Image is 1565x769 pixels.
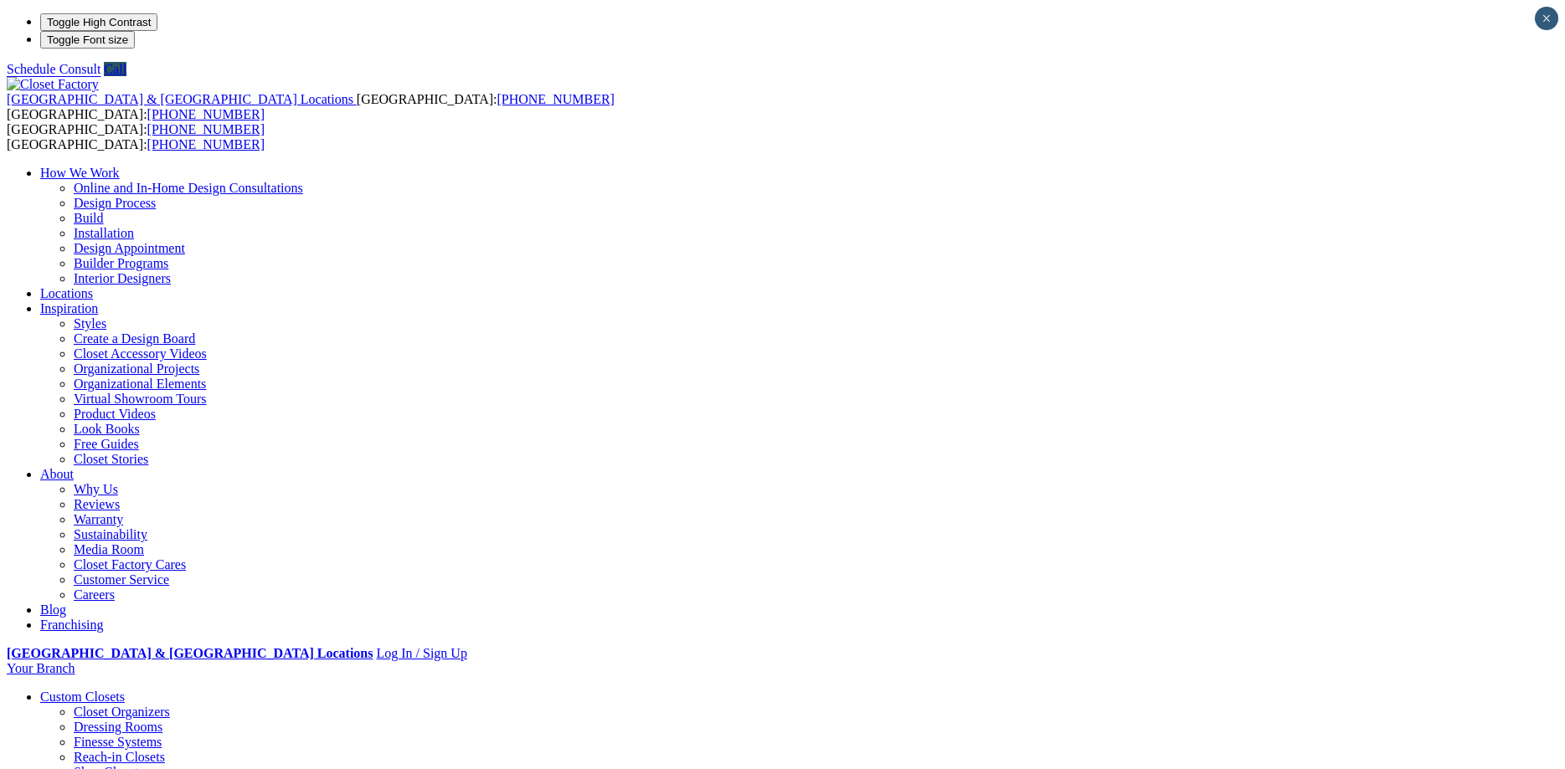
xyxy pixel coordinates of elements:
a: Design Appointment [74,241,185,255]
a: Why Us [74,482,118,496]
a: Design Process [74,196,156,210]
a: Dressing Rooms [74,720,162,734]
a: Your Branch [7,661,75,675]
span: [GEOGRAPHIC_DATA]: [GEOGRAPHIC_DATA]: [7,122,265,151]
a: Virtual Showroom Tours [74,392,207,406]
a: Log In / Sign Up [376,646,466,660]
a: About [40,467,74,481]
a: Inspiration [40,301,98,315]
a: Builder Programs [74,256,168,270]
a: [GEOGRAPHIC_DATA] & [GEOGRAPHIC_DATA] Locations [7,92,357,106]
a: [PHONE_NUMBER] [147,107,265,121]
a: [PHONE_NUMBER] [147,122,265,136]
button: Toggle High Contrast [40,13,157,31]
a: Create a Design Board [74,331,195,346]
a: Media Room [74,542,144,556]
button: Toggle Font size [40,31,135,49]
a: Look Books [74,422,140,436]
a: Schedule Consult [7,62,100,76]
a: Styles [74,316,106,331]
a: Warranty [74,512,123,526]
a: Closet Factory Cares [74,557,186,572]
a: Organizational Projects [74,361,199,376]
a: Organizational Elements [74,377,206,391]
a: [PHONE_NUMBER] [497,92,614,106]
a: Closet Organizers [74,705,170,719]
span: Toggle Font size [47,33,128,46]
a: Customer Service [74,572,169,587]
a: Online and In-Home Design Consultations [74,181,303,195]
a: Franchising [40,618,104,632]
a: [PHONE_NUMBER] [147,137,265,151]
a: Careers [74,587,115,602]
a: Blog [40,602,66,617]
a: Build [74,211,104,225]
a: Finesse Systems [74,735,162,749]
img: Closet Factory [7,77,99,92]
a: Sustainability [74,527,147,541]
a: Closet Stories [74,452,148,466]
a: Closet Accessory Videos [74,346,207,361]
a: How We Work [40,166,120,180]
a: Product Videos [74,407,156,421]
a: Interior Designers [74,271,171,285]
a: [GEOGRAPHIC_DATA] & [GEOGRAPHIC_DATA] Locations [7,646,373,660]
a: Call [104,62,126,76]
a: Custom Closets [40,690,125,704]
a: Free Guides [74,437,139,451]
span: Toggle High Contrast [47,16,151,28]
a: Reach-in Closets [74,750,165,764]
a: Locations [40,286,93,300]
button: Close [1535,7,1558,30]
span: [GEOGRAPHIC_DATA] & [GEOGRAPHIC_DATA] Locations [7,92,353,106]
span: [GEOGRAPHIC_DATA]: [GEOGRAPHIC_DATA]: [7,92,615,121]
a: Installation [74,226,134,240]
a: Reviews [74,497,120,511]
